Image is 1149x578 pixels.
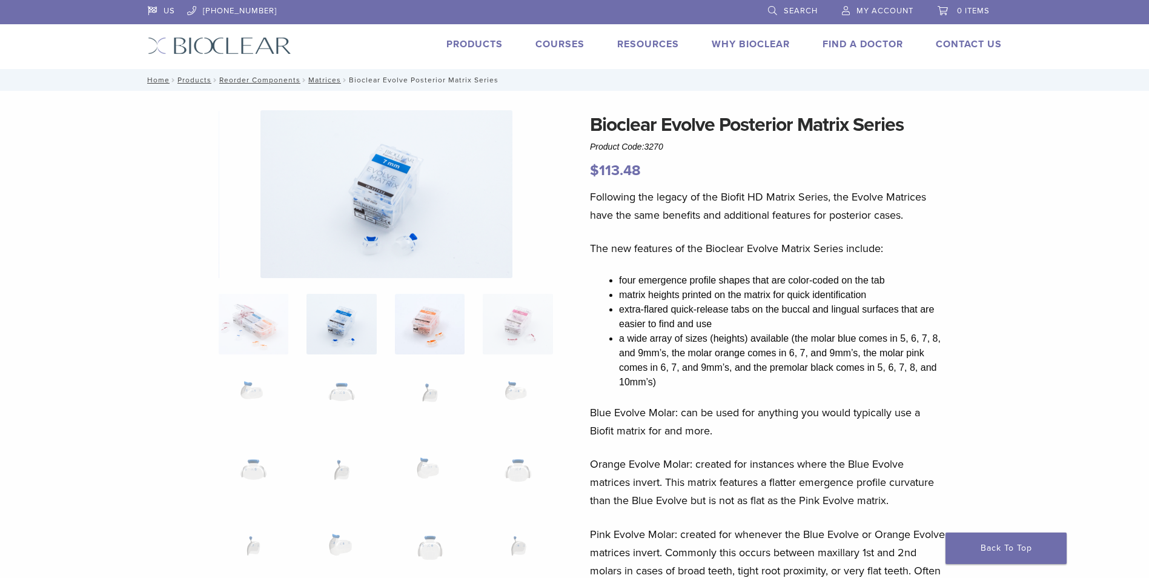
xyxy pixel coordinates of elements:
[219,447,288,507] img: Bioclear Evolve Posterior Matrix Series - Image 9
[823,38,903,50] a: Find A Doctor
[619,288,946,302] li: matrix heights printed on the matrix for quick identification
[177,76,211,84] a: Products
[170,77,177,83] span: /
[590,404,946,440] p: Blue Evolve Molar: can be used for anything you would typically use a Biofit matrix for and more.
[219,294,288,354] img: Evolve-refills-2-324x324.jpg
[395,294,465,354] img: Bioclear Evolve Posterior Matrix Series - Image 3
[619,273,946,288] li: four emergence profile shapes that are color-coded on the tab
[590,162,641,179] bdi: 113.48
[936,38,1002,50] a: Contact Us
[619,302,946,331] li: extra-flared quick-release tabs on the buccal and lingual surfaces that are easier to find and use
[619,331,946,390] li: a wide array of sizes (heights) available (the molar blue comes in 5, 6, 7, 8, and 9mm’s, the mol...
[617,38,679,50] a: Resources
[590,239,946,257] p: The new features of the Bioclear Evolve Matrix Series include:
[306,447,376,507] img: Bioclear Evolve Posterior Matrix Series - Image 10
[590,455,946,510] p: Orange Evolve Molar: created for instances where the Blue Evolve matrices invert. This matrix fea...
[341,77,349,83] span: /
[446,38,503,50] a: Products
[483,370,552,431] img: Bioclear Evolve Posterior Matrix Series - Image 8
[483,447,552,507] img: Bioclear Evolve Posterior Matrix Series - Image 12
[144,76,170,84] a: Home
[148,37,291,55] img: Bioclear
[395,370,465,431] img: Bioclear Evolve Posterior Matrix Series - Image 7
[535,38,584,50] a: Courses
[211,77,219,83] span: /
[306,294,376,354] img: Bioclear Evolve Posterior Matrix Series - Image 2
[856,6,913,16] span: My Account
[395,447,465,507] img: Bioclear Evolve Posterior Matrix Series - Image 11
[945,533,1067,564] a: Back To Top
[219,76,300,84] a: Reorder Components
[483,294,552,354] img: Bioclear Evolve Posterior Matrix Series - Image 4
[219,370,288,431] img: Bioclear Evolve Posterior Matrix Series - Image 5
[590,162,599,179] span: $
[590,188,946,224] p: Following the legacy of the Biofit HD Matrix Series, the Evolve Matrices have the same benefits a...
[306,370,376,431] img: Bioclear Evolve Posterior Matrix Series - Image 6
[590,110,946,139] h1: Bioclear Evolve Posterior Matrix Series
[300,77,308,83] span: /
[712,38,790,50] a: Why Bioclear
[957,6,990,16] span: 0 items
[308,76,341,84] a: Matrices
[644,142,663,151] span: 3270
[260,110,512,278] img: Bioclear Evolve Posterior Matrix Series - Image 2
[139,69,1011,91] nav: Bioclear Evolve Posterior Matrix Series
[590,142,663,151] span: Product Code:
[784,6,818,16] span: Search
